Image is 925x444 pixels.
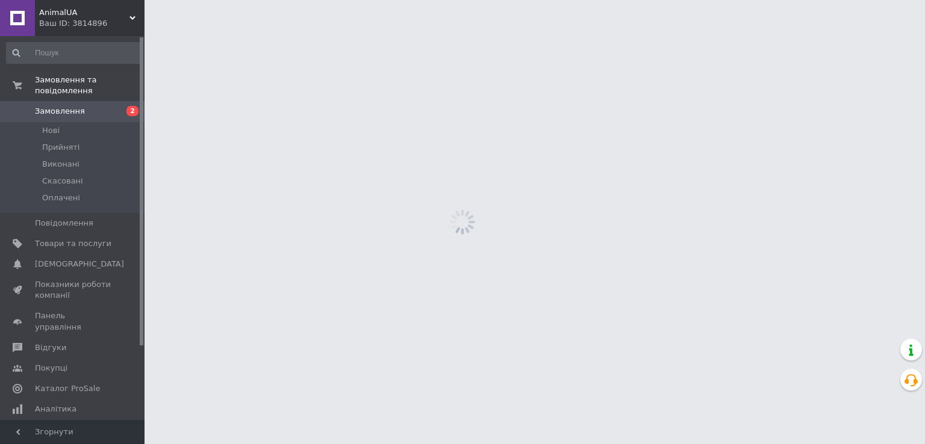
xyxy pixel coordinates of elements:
span: 2 [126,106,139,116]
span: Замовлення [35,106,85,117]
span: Покупці [35,363,67,374]
span: Виконані [42,159,79,170]
span: Повідомлення [35,218,93,229]
span: Прийняті [42,142,79,153]
span: [DEMOGRAPHIC_DATA] [35,259,124,270]
input: Пошук [6,42,142,64]
span: Замовлення та повідомлення [35,75,145,96]
span: Нові [42,125,60,136]
span: AnimalUA [39,7,129,18]
span: Скасовані [42,176,83,187]
span: Відгуки [35,342,66,353]
span: Показники роботи компанії [35,279,111,301]
span: Товари та послуги [35,238,111,249]
span: Аналітика [35,404,76,415]
span: Панель управління [35,310,111,332]
div: Ваш ID: 3814896 [39,18,145,29]
span: Каталог ProSale [35,383,100,394]
span: Оплачені [42,193,80,203]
